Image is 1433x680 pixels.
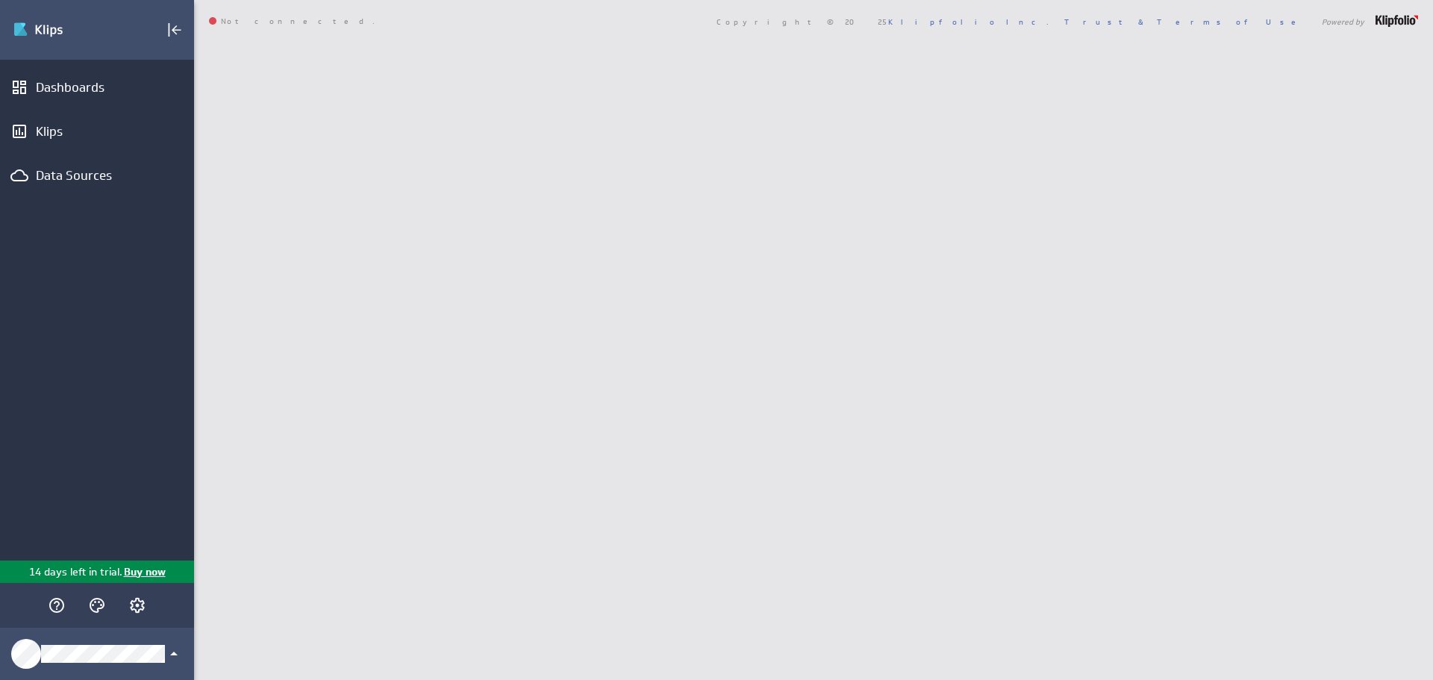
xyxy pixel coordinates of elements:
[44,593,69,618] div: Help
[36,167,158,184] div: Data Sources
[122,564,166,580] p: Buy now
[1322,18,1364,25] span: Powered by
[162,17,187,43] div: Collapse
[29,564,122,580] p: 14 days left in trial.
[13,18,117,42] img: Klipfolio klips logo
[88,596,106,614] svg: Themes
[84,593,110,618] div: Themes
[716,18,1049,25] span: Copyright © 2025
[888,16,1049,27] a: Klipfolio Inc.
[125,593,150,618] div: Account and settings
[13,18,117,42] div: Go to Dashboards
[128,596,146,614] svg: Account and settings
[1064,16,1306,27] a: Trust & Terms of Use
[36,79,158,96] div: Dashboards
[1376,15,1418,27] img: logo-footer.png
[36,123,158,140] div: Klips
[209,17,375,26] span: Not connected.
